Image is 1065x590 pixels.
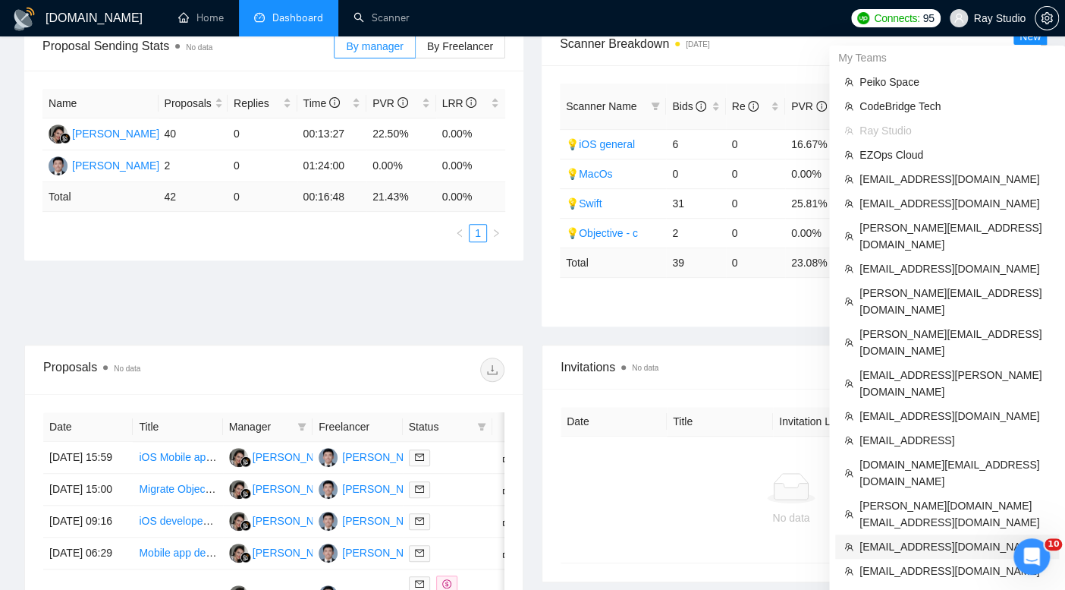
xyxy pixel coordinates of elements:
span: dashboard [254,12,265,23]
td: 0.00% [436,150,506,182]
img: gigradar-bm.png [60,133,71,144]
td: 23.08 % [785,248,844,277]
span: LRR [442,97,477,109]
span: Proposals [165,95,212,112]
span: team [844,379,853,388]
span: info-circle [329,97,340,108]
th: Date [561,407,667,437]
th: Title [667,407,773,437]
span: team [844,412,853,421]
span: info-circle [816,101,827,112]
td: 01:24:00 [297,150,367,182]
div: Proposals [43,358,274,382]
td: 0 [228,182,297,212]
span: info-circle [397,97,408,108]
td: 2 [666,218,725,248]
button: left [451,224,469,242]
td: 0 [726,159,785,188]
td: iOS Mobile app Developer [133,442,222,474]
li: Next Page [487,224,505,242]
button: like [498,480,517,498]
button: like [498,544,517,562]
span: CodeBridge Tech [859,98,1050,115]
td: 0 [726,129,785,159]
a: 💡Objective - c [566,227,638,239]
a: setting [1035,12,1059,24]
td: 21.43 % [366,182,436,212]
img: KS [319,480,338,499]
div: [PERSON_NAME] [253,481,340,497]
span: mail [415,484,424,494]
a: IM[PERSON_NAME] [229,514,340,526]
td: 0 [666,159,725,188]
td: 0 [726,218,785,248]
td: 00:13:27 [297,118,367,150]
span: Replies [234,95,280,112]
span: team [844,126,853,135]
span: mail [415,579,424,588]
span: 10 [1045,538,1062,551]
div: [PERSON_NAME] [342,513,429,529]
a: KS[PERSON_NAME] [49,159,159,171]
a: KS[PERSON_NAME] [319,450,429,462]
span: like [502,547,513,559]
td: 0.00% [366,150,436,182]
a: 💡Swift [566,197,602,210]
span: filter [648,95,663,118]
span: Dashboard [272,11,323,24]
span: Status [409,418,471,435]
td: 0 [726,188,785,218]
a: iOS developer needed to help with project [139,515,336,527]
img: KS [319,512,338,531]
span: No data [186,43,212,52]
img: logo [12,7,36,31]
td: 39 [666,248,725,277]
td: 0 [228,118,297,150]
span: team [844,77,853,87]
span: mail [415,516,424,525]
img: IM [229,480,248,499]
a: KS[PERSON_NAME] [319,482,429,494]
span: like [502,483,513,495]
span: EZOps Cloud [859,147,1050,163]
a: IM[PERSON_NAME] [229,482,340,494]
button: like [498,448,517,466]
a: KS[PERSON_NAME] [319,514,429,526]
td: Total [560,248,666,277]
a: IM[PERSON_NAME] [229,450,340,462]
span: setting [1035,12,1058,24]
span: Invitations [561,358,1022,377]
span: Peiko Space [859,74,1050,90]
span: [EMAIL_ADDRESS][DOMAIN_NAME] [859,538,1050,555]
td: 00:16:48 [297,182,367,212]
a: homeHome [178,11,224,24]
span: team [844,264,853,273]
img: IM [49,125,68,144]
td: [DATE] 06:29 [43,538,133,569]
td: 22.50% [366,118,436,150]
span: By manager [346,40,403,52]
span: Scanner Name [566,100,636,112]
span: team [844,469,853,478]
span: team [844,297,853,306]
li: Previous Page [451,224,469,242]
span: [EMAIL_ADDRESS][DOMAIN_NAME] [859,563,1050,579]
button: setting [1035,6,1059,30]
span: team [844,199,853,208]
img: upwork-logo.png [857,12,869,24]
div: [PERSON_NAME] [72,157,159,174]
a: Migrate Objective-C project using cocoapods to Swift Package Manager [139,483,477,495]
span: Connects: [874,10,919,27]
th: Title [133,412,222,442]
td: [DATE] 15:59 [43,442,133,474]
td: 42 [159,182,228,212]
a: 💡iOS general [566,138,635,150]
span: filter [294,415,309,438]
span: Proposal Sending Stats [42,36,334,55]
th: Freelancer [313,412,402,442]
td: iOS developer needed to help with project [133,506,222,538]
div: My Teams [829,46,1065,70]
span: team [844,102,853,111]
td: 31 [666,188,725,218]
span: team [844,338,853,347]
